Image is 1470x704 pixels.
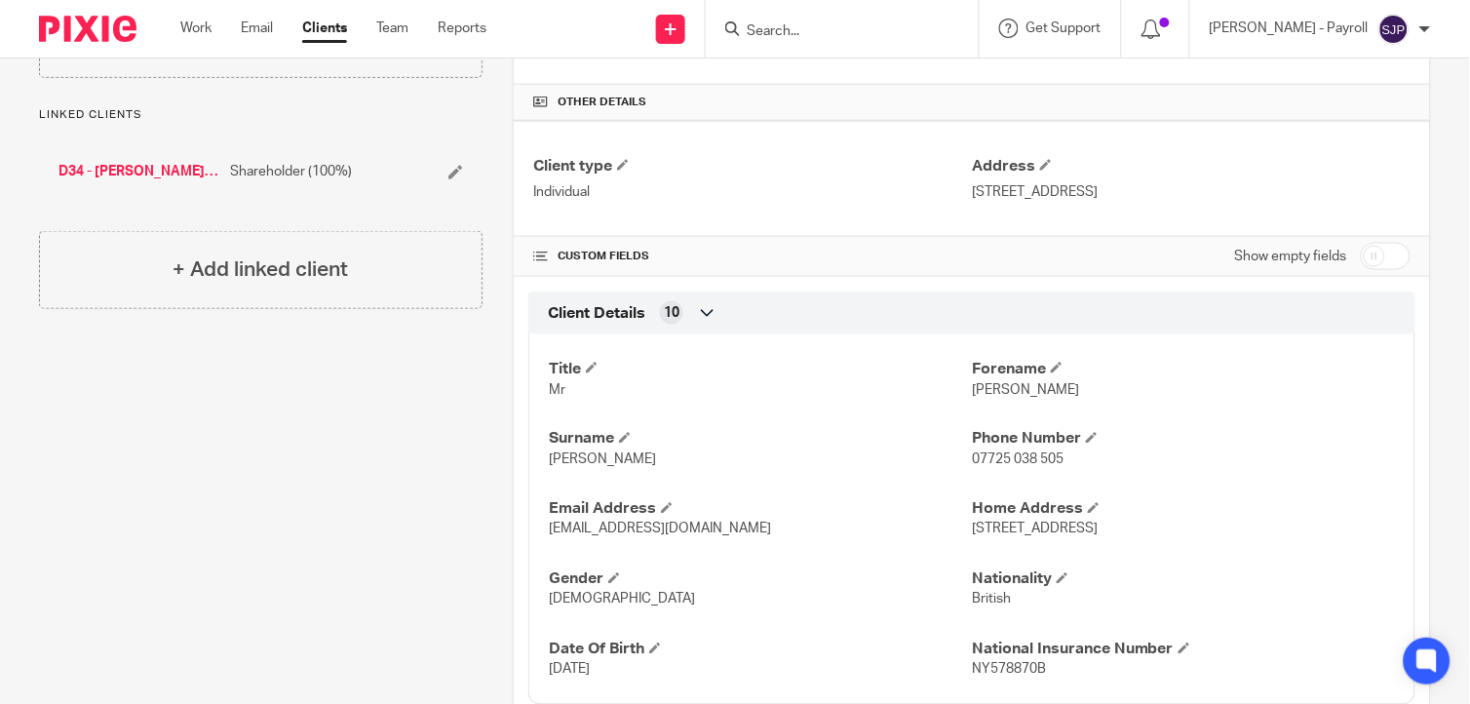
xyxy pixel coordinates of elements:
[558,95,646,110] span: Other details
[1235,247,1347,266] label: Show empty fields
[972,640,1395,660] h4: National Insurance Number
[549,569,972,590] h4: Gender
[972,663,1046,677] span: NY578870B
[972,593,1011,606] span: British
[549,523,771,536] span: [EMAIL_ADDRESS][DOMAIN_NAME]
[174,254,349,285] h4: + Add linked client
[180,19,212,38] a: Work
[549,453,656,467] span: [PERSON_NAME]
[39,16,136,42] img: Pixie
[241,19,273,38] a: Email
[1210,19,1369,38] p: [PERSON_NAME] - Payroll
[549,640,972,660] h4: Date Of Birth
[972,429,1395,450] h4: Phone Number
[230,162,352,181] span: Shareholder (100%)
[302,19,347,38] a: Clients
[58,162,220,181] a: D34 - [PERSON_NAME] & [PERSON_NAME] ELECTRICAL SERVICES LIMITED
[972,453,1064,467] span: 07725 038 505
[972,156,1411,176] h4: Address
[549,383,565,397] span: Mr
[533,156,972,176] h4: Client type
[549,429,972,450] h4: Surname
[376,19,408,38] a: Team
[549,593,695,606] span: [DEMOGRAPHIC_DATA]
[533,182,972,202] p: Individual
[549,663,590,677] span: [DATE]
[549,359,972,379] h4: Title
[972,383,1079,397] span: [PERSON_NAME]
[972,523,1098,536] span: [STREET_ADDRESS]
[972,182,1411,202] p: [STREET_ADDRESS]
[972,359,1395,379] h4: Forename
[664,303,679,323] span: 10
[1026,21,1102,35] span: Get Support
[438,19,486,38] a: Reports
[549,499,972,520] h4: Email Address
[39,107,483,123] p: Linked clients
[745,23,920,41] input: Search
[533,249,972,264] h4: CUSTOM FIELDS
[1378,14,1410,45] img: svg%3E
[972,499,1395,520] h4: Home Address
[972,569,1395,590] h4: Nationality
[548,303,645,324] span: Client Details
